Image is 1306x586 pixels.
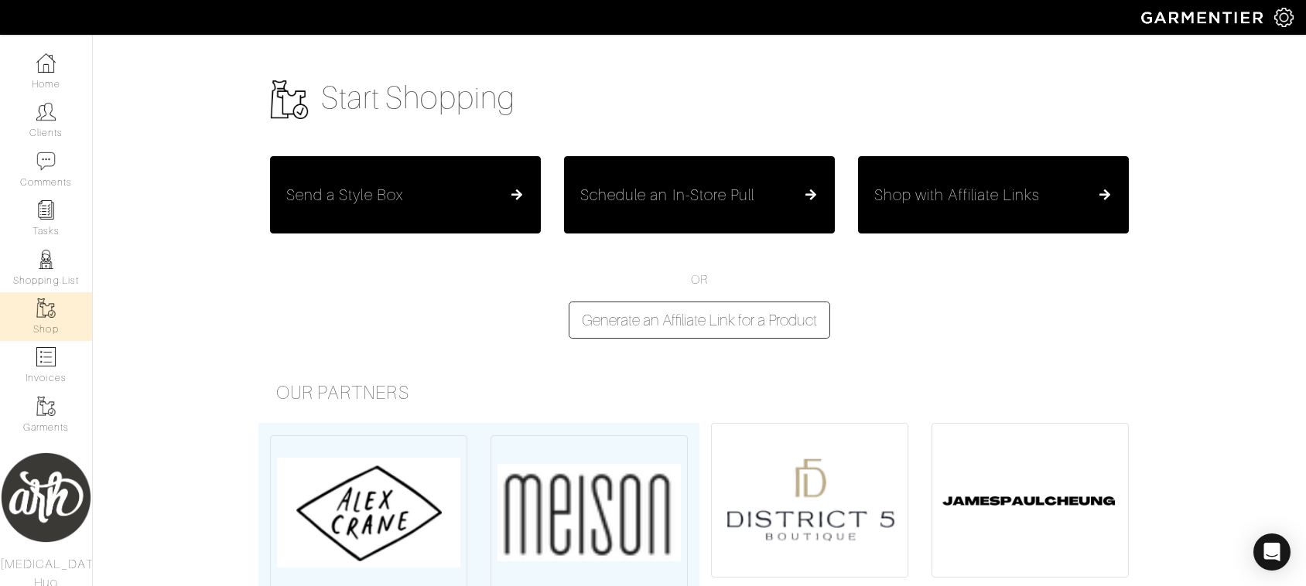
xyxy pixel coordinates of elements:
[36,152,56,171] img: comment-icon-a0a6a9ef722e966f86d9cbdc48e553b5cf19dbc54f86b18d962a5391bc8f6eb6.png
[580,186,819,204] a: Schedule an In-Store Pull
[580,186,754,204] h5: Schedule an In-Store Pull
[1133,4,1274,31] img: garmentier-logo-header-white-b43fb05a5012e4ada735d5af1a66efaba907eab6374d6393d1fbf88cb4ef424d.png
[270,80,309,119] img: garments-icon-b7da505a4dc4fd61783c78ac3ca0ef83fa9d6f193b1c9dc38574b1d14d53ca28.png
[932,423,1129,577] img: Screenshot%202023-06-30%20at%202.11.00%20PM.png
[36,250,56,269] img: stylists-icon-eb353228a002819b7ec25b43dbf5f0378dd9e0616d9560372ff212230b889e62.png
[36,200,56,220] img: reminder-icon-8004d30b9f0a5d33ae49ab947aed9ed385cf756f9e5892f1edd6e32f2345188e.png
[36,298,56,318] img: garments-icon-b7da505a4dc4fd61783c78ac3ca0ef83fa9d6f193b1c9dc38574b1d14d53ca28.png
[36,102,56,121] img: clients-icon-6bae9207a08558b7cb47a8932f037763ab4055f8c8b6bfacd5dc20c3e0201464.png
[321,80,515,115] span: Start Shopping
[569,302,830,339] button: Generate an Affiliate Link for a Product
[270,156,541,233] button: Send a Style Box
[874,186,1040,204] h5: Shop with Affiliate Links
[858,156,1129,233] button: Shop with Affiliate Links
[276,383,409,403] span: Our Partners
[36,397,56,416] img: garments-icon-b7da505a4dc4fd61783c78ac3ca0ef83fa9d6f193b1c9dc38574b1d14d53ca28.png
[1274,8,1294,27] img: gear-icon-white-bd11855cb880d31180b6d7d6211b90ccbf57a29d726f0c71d8c61bd08dd39cc2.png
[36,347,56,366] img: orders-icon-0abe47150d42831381b5fb84f609e132dff9fe21cb692f30cb5eec754e2cba89.png
[286,186,403,204] h5: Send a Style Box
[258,271,1140,339] div: OR
[1253,533,1291,571] div: Open Intercom Messenger
[711,423,908,577] img: Screenshot%202023-08-02%20at%2011.13.10%20AM.png
[564,156,835,233] button: Schedule an In-Store Pull
[36,53,56,73] img: dashboard-icon-dbcd8f5a0b271acd01030246c82b418ddd0df26cd7fceb0bd07c9910d44c42f6.png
